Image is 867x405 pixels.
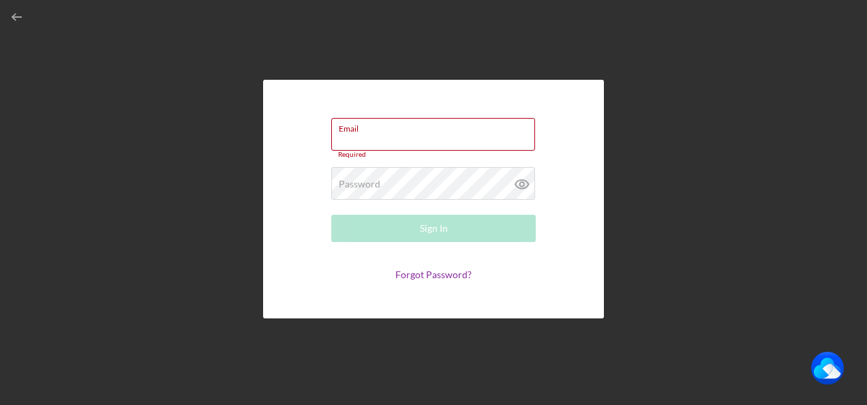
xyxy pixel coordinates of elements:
a: Forgot Password? [395,269,472,280]
label: Password [339,179,380,190]
button: Sign In [331,215,536,242]
label: Email [339,119,535,134]
div: Required [331,151,536,159]
div: Sign In [420,215,448,242]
